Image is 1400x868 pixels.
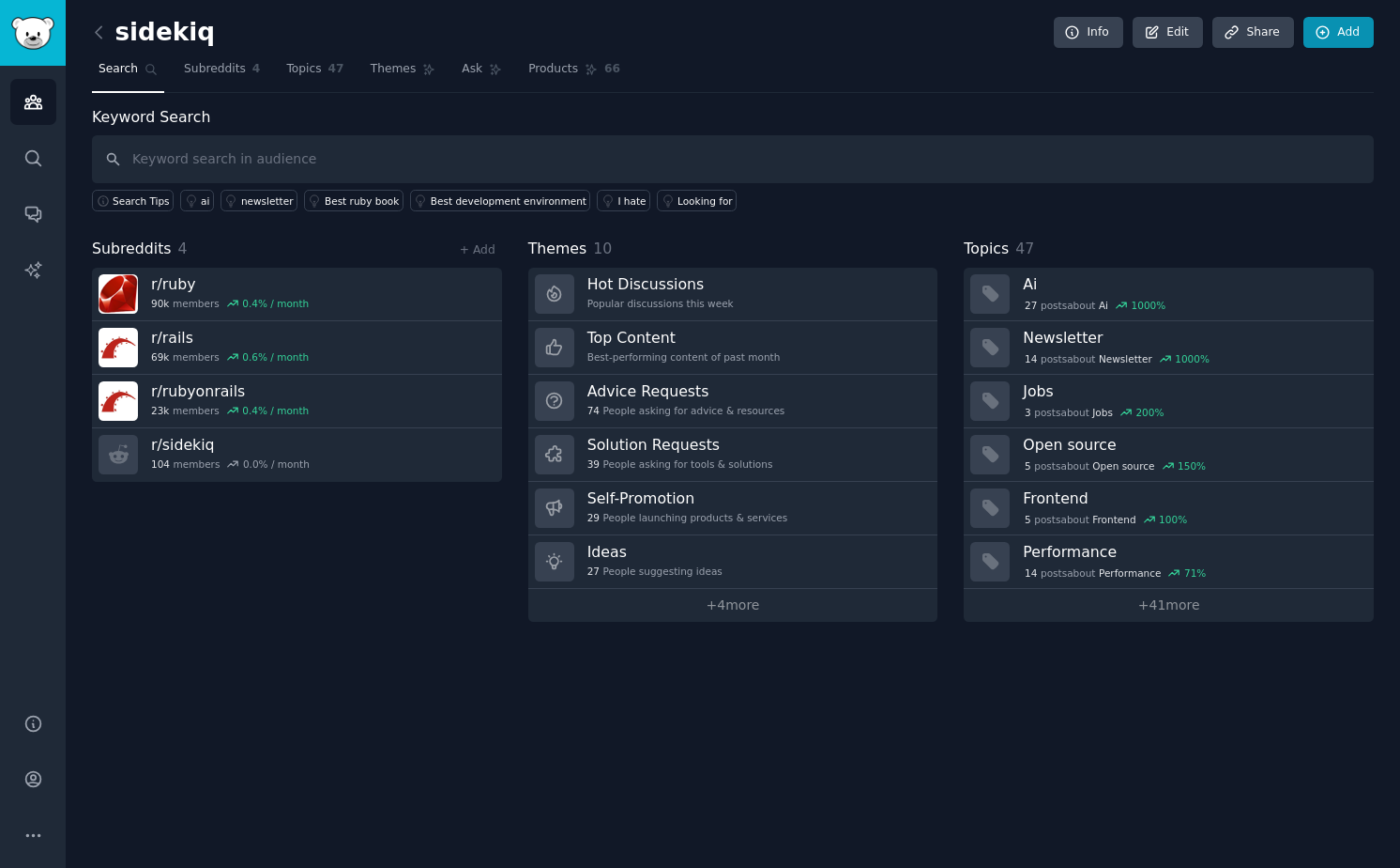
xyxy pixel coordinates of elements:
span: Ask [462,61,482,78]
a: Performance14postsaboutPerformance71% [964,535,1374,589]
span: 39 [587,457,600,471]
img: rubyonrails [99,381,138,421]
div: post s about [1023,297,1167,314]
div: People suggesting ideas [587,565,723,578]
a: r/rails69kmembers0.6% / month [92,321,502,375]
h3: r/ rubyonrails [151,381,309,401]
a: Subreddits4 [177,54,266,93]
div: 150 % [1178,459,1206,473]
div: Looking for [677,194,733,208]
h3: Frontend [1023,488,1361,508]
a: Frontend5postsaboutFrontend100% [964,482,1374,535]
div: post s about [1023,511,1189,528]
a: Themes [364,54,443,93]
a: Products66 [522,54,627,93]
div: Best-performing content of past month [587,350,781,364]
a: Looking for [657,190,737,211]
span: Subreddits [184,61,246,78]
div: People asking for advice & resources [587,404,785,417]
input: Keyword search in audience [92,135,1374,183]
span: 74 [587,404,600,417]
div: 0.4 % / month [242,404,309,417]
div: 100 % [1159,513,1187,526]
div: members [151,350,309,364]
span: Topics [286,61,321,78]
span: 27 [587,565,600,578]
span: 69k [151,350,169,364]
a: +41more [964,589,1374,622]
a: newsletter [221,190,297,211]
h3: Self-Promotion [587,488,788,508]
span: 27 [1025,299,1037,312]
h2: sidekiq [92,18,215,48]
a: Ideas27People suggesting ideas [528,535,938,589]
a: Ask [455,54,509,93]
span: Ai [1099,299,1108,312]
h3: Ai [1023,274,1361,294]
div: members [151,404,309,417]
span: Jobs [1092,406,1113,419]
a: Ai27postsaboutAi1000% [964,268,1374,321]
h3: Solution Requests [587,435,773,455]
a: Newsletter14postsaboutNewsletter1000% [964,321,1374,375]
span: 104 [151,457,170,471]
h3: Ideas [587,542,723,562]
h3: Top Content [587,328,781,348]
a: Jobs3postsaboutJobs200% [964,375,1374,428]
a: Hot DiscussionsPopular discussions this week [528,268,938,321]
span: 47 [1015,240,1034,257]
span: Search Tips [113,194,170,208]
a: Topics47 [280,54,350,93]
h3: Performance [1023,542,1361,562]
div: Best development environment [431,194,586,208]
span: Frontend [1092,513,1135,526]
span: 5 [1025,513,1031,526]
div: 0.4 % / month [242,297,309,310]
span: 4 [252,61,261,78]
span: 14 [1025,566,1037,580]
div: Best ruby book [325,194,399,208]
a: Edit [1133,17,1203,49]
label: Keyword Search [92,108,210,126]
div: People asking for tools & solutions [587,457,773,471]
div: post s about [1023,404,1165,421]
span: 10 [593,240,612,257]
div: members [151,457,310,471]
div: Popular discussions this week [587,297,734,310]
button: Search Tips [92,190,174,211]
div: post s about [1023,350,1210,367]
div: 71 % [1184,566,1206,580]
span: Open source [1092,459,1154,473]
div: People launching products & services [587,511,788,524]
img: ruby [99,274,138,314]
span: Newsletter [1099,352,1152,365]
span: Subreddits [92,238,172,261]
span: Themes [528,238,587,261]
h3: Hot Discussions [587,274,734,294]
span: Themes [371,61,417,78]
span: 23k [151,404,169,417]
span: Products [528,61,578,78]
h3: r/ ruby [151,274,309,294]
a: Search [92,54,164,93]
span: Topics [964,238,1009,261]
h3: r/ rails [151,328,309,348]
span: 47 [328,61,344,78]
span: 29 [587,511,600,524]
span: 90k [151,297,169,310]
a: Open source5postsaboutOpen source150% [964,428,1374,482]
div: members [151,297,309,310]
img: rails [99,328,138,367]
div: I hate [617,194,646,208]
div: 1000 % [1175,352,1210,365]
img: GummySearch logo [11,17,54,50]
h3: r/ sidekiq [151,435,310,455]
a: +4more [528,589,938,622]
span: 14 [1025,352,1037,365]
h3: Jobs [1023,381,1361,401]
div: post s about [1023,565,1208,581]
h3: Open source [1023,435,1361,455]
a: I hate [597,190,650,211]
a: Add [1303,17,1374,49]
a: Top ContentBest-performing content of past month [528,321,938,375]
